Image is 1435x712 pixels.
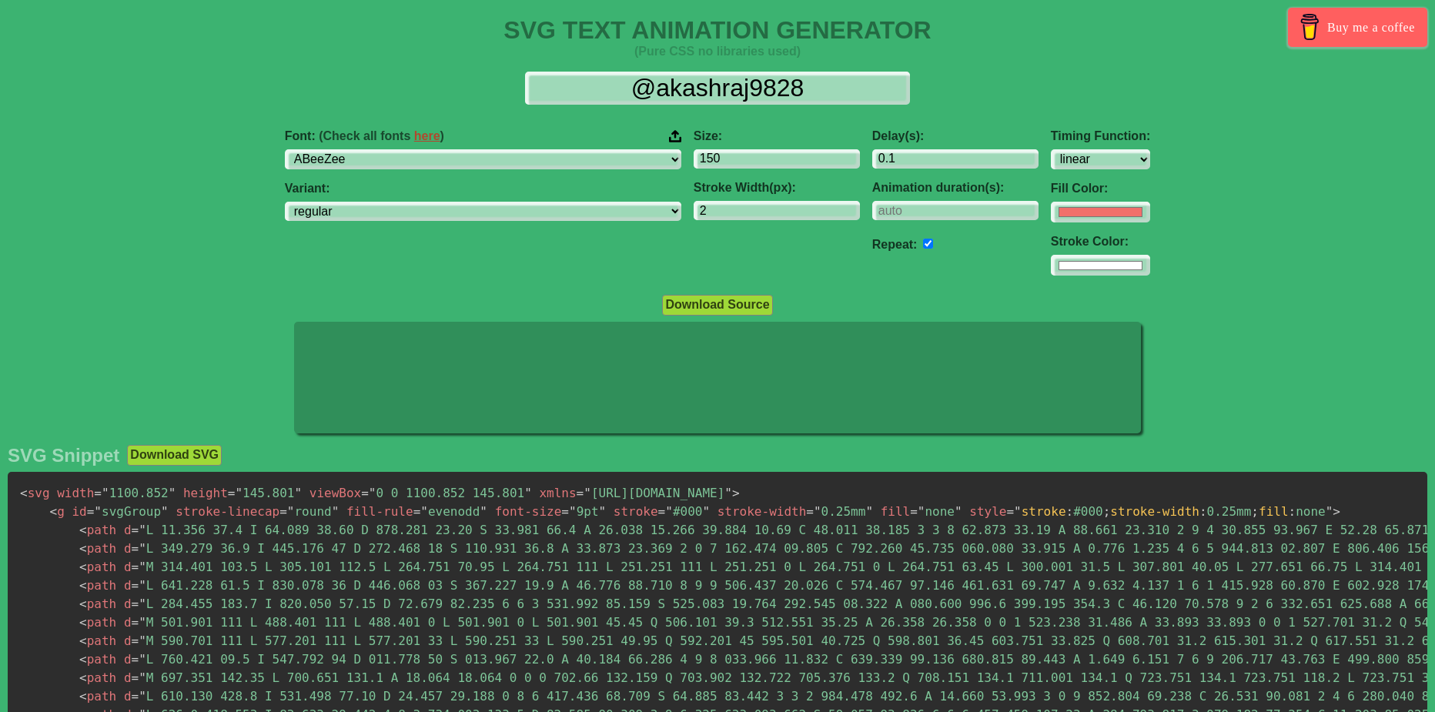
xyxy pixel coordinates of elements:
span: d [124,633,132,648]
span: " [102,486,109,500]
span: = [910,504,918,519]
span: 9pt [561,504,606,519]
span: fill [881,504,911,519]
span: viewBox [309,486,361,500]
label: Stroke Color: [1051,235,1150,249]
span: d [124,670,132,685]
span: " [169,486,176,500]
span: = [94,486,102,500]
span: < [79,689,87,704]
a: here [414,129,440,142]
span: = [132,670,139,685]
span: " [94,504,102,519]
button: Download Source [662,295,772,315]
h2: SVG Snippet [8,445,119,466]
span: = [561,504,569,519]
span: = [132,541,139,556]
span: = [279,504,287,519]
span: < [79,615,87,630]
span: = [228,486,236,500]
span: < [20,486,28,500]
span: width [57,486,94,500]
span: " [524,486,532,500]
span: = [87,504,95,519]
span: fill [1259,504,1289,519]
input: 0.1s [872,149,1039,169]
label: Stroke Width(px): [694,181,860,195]
span: < [79,597,87,611]
span: " [480,504,487,519]
input: auto [923,239,933,249]
span: evenodd [413,504,487,519]
span: " [139,615,146,630]
span: " [369,486,376,500]
span: " [139,670,146,685]
span: " [235,486,243,500]
span: = [132,597,139,611]
span: < [79,541,87,556]
span: " [702,504,710,519]
span: < [79,560,87,574]
label: Variant: [285,182,681,196]
span: " [287,504,295,519]
span: none [910,504,962,519]
span: 145.801 [228,486,302,500]
span: path [79,633,116,648]
a: Buy me a coffee [1288,8,1427,47]
span: = [132,578,139,593]
span: : [1289,504,1296,519]
label: Size: [694,129,860,143]
span: stroke-linecap [176,504,279,519]
span: stroke-width [1110,504,1199,519]
span: =" [1006,504,1021,519]
span: " [724,486,732,500]
span: " [865,504,873,519]
span: height [183,486,228,500]
span: d [124,652,132,667]
span: " [295,486,303,500]
span: : [1199,504,1207,519]
span: " [139,523,146,537]
span: " [139,633,146,648]
label: Animation duration(s): [872,181,1039,195]
span: ; [1251,504,1259,519]
span: < [79,633,87,648]
span: = [132,615,139,630]
span: " [1326,504,1333,519]
span: > [732,486,740,500]
span: xmlns [539,486,576,500]
span: path [79,597,116,611]
span: font-size [495,504,562,519]
span: svg [20,486,50,500]
span: round [279,504,339,519]
span: fill-rule [346,504,413,519]
span: (Check all fonts ) [319,129,444,142]
span: #000 [658,504,710,519]
span: 0 0 1100.852 145.801 [361,486,532,500]
span: path [79,652,116,667]
span: = [806,504,814,519]
img: Upload your font [669,129,681,143]
span: path [79,615,116,630]
span: < [79,578,87,593]
span: " [139,597,146,611]
span: < [79,652,87,667]
span: " [420,504,428,519]
span: = [132,560,139,574]
span: " [139,652,146,667]
span: = [132,523,139,537]
span: " [139,689,146,704]
span: #000 0.25mm none [1022,504,1326,519]
span: " [814,504,821,519]
span: " [139,578,146,593]
span: d [124,615,132,630]
label: Timing Function: [1051,129,1150,143]
span: path [79,578,116,593]
span: " [918,504,925,519]
span: Buy me a coffee [1327,14,1415,41]
label: Fill Color: [1051,182,1150,196]
span: stroke-width [717,504,807,519]
img: Buy me a coffee [1296,14,1323,40]
span: " [665,504,673,519]
span: path [79,523,116,537]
